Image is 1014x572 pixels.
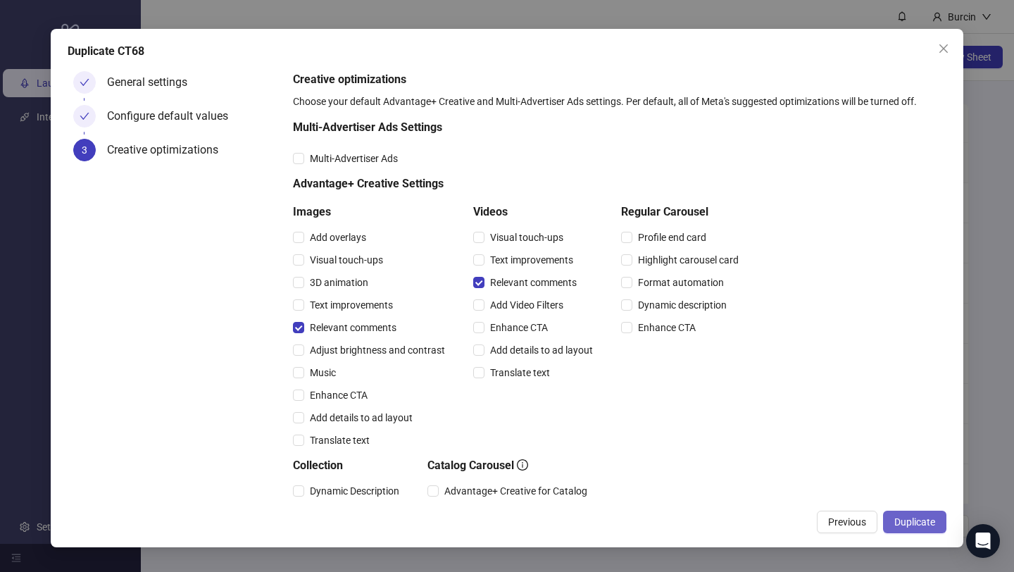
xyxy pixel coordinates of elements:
h5: Advantage+ Creative Settings [293,175,744,192]
span: Visual touch-ups [304,252,389,268]
span: info-circle [517,459,528,471]
span: Music [304,365,342,380]
h5: Videos [473,204,599,220]
span: Enhance CTA [304,387,373,403]
span: close [938,43,949,54]
span: 3 [82,144,87,156]
span: Previous [828,516,866,528]
span: Text improvements [304,297,399,313]
div: Creative optimizations [107,139,230,161]
span: Enhance CTA [484,320,553,335]
span: Advantage+ Creative for Catalog [439,483,593,499]
span: Add details to ad layout [304,410,418,425]
span: Format automation [632,275,730,290]
span: check [80,111,89,121]
span: Relevant comments [304,320,402,335]
span: Multi-Advertiser Ads [304,151,403,166]
span: check [80,77,89,87]
span: Adjust brightness and contrast [304,342,451,358]
div: Configure default values [107,105,239,128]
h5: Collection [293,457,405,474]
span: Translate text [484,365,556,380]
span: Highlight carousel card [632,252,744,268]
span: Enhance CTA [632,320,701,335]
div: Choose your default Advantage+ Creative and Multi-Advertiser Ads settings. Per default, all of Me... [293,94,941,109]
h5: Creative optimizations [293,71,941,88]
h5: Images [293,204,451,220]
span: Duplicate [894,516,935,528]
button: Previous [817,511,877,533]
span: Translate text [304,433,375,448]
span: Dynamic Description [304,483,405,499]
span: Add overlays [304,230,372,245]
span: Text improvements [484,252,579,268]
h5: Catalog Carousel [427,457,593,474]
button: Duplicate [883,511,946,533]
span: Add Video Filters [484,297,569,313]
div: General settings [107,71,199,94]
button: Close [932,37,955,60]
div: Open Intercom Messenger [966,524,1000,558]
h5: Multi-Advertiser Ads Settings [293,119,744,136]
span: Relevant comments [484,275,582,290]
span: Add details to ad layout [484,342,599,358]
div: Duplicate CT68 [68,43,946,60]
h5: Regular Carousel [621,204,744,220]
span: Visual touch-ups [484,230,569,245]
span: Dynamic description [632,297,732,313]
span: 3D animation [304,275,374,290]
span: Profile end card [632,230,712,245]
